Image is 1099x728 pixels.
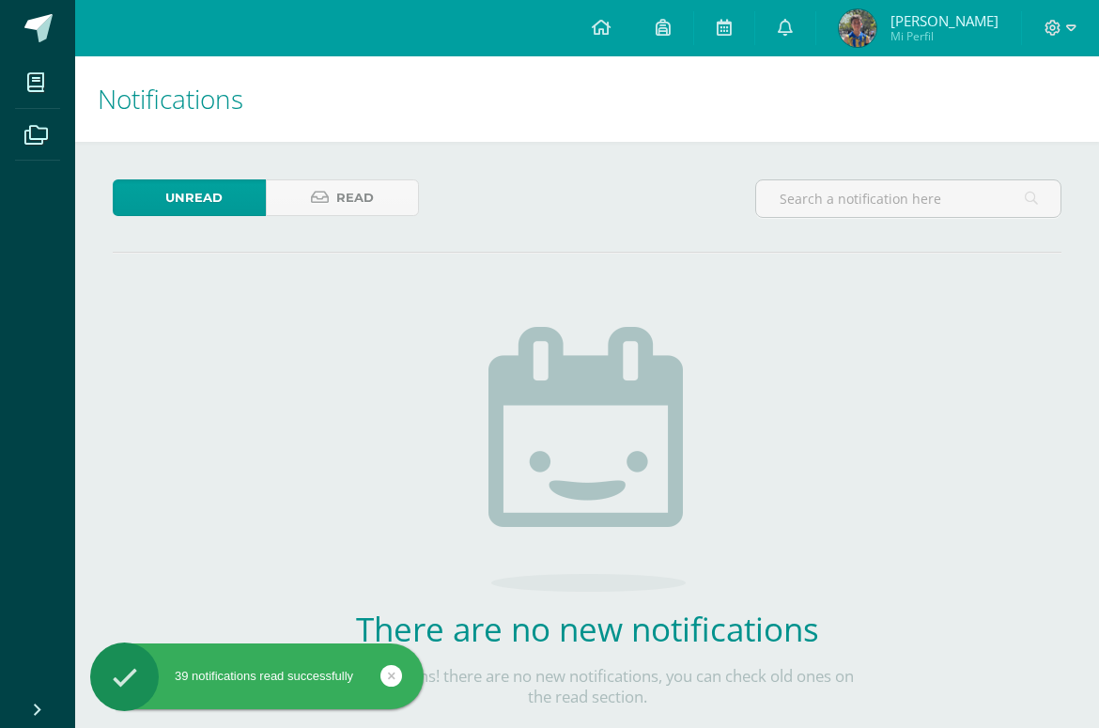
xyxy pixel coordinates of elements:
[890,11,998,30] span: [PERSON_NAME]
[488,327,686,592] img: no_activities.png
[336,180,374,215] span: Read
[266,179,419,216] a: Read
[890,28,998,44] span: Mi Perfil
[90,668,424,685] div: 39 notifications read successfully
[98,81,243,116] span: Notifications
[113,179,266,216] a: Unread
[756,180,1060,217] input: Search a notification here
[310,666,864,707] p: Congratulations! there are no new notifications, you can check old ones on the read section.
[310,607,864,651] h2: There are no new notifications
[839,9,876,47] img: 6d2d0528ced03bc779d3e70c0777327b.png
[165,180,223,215] span: Unread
